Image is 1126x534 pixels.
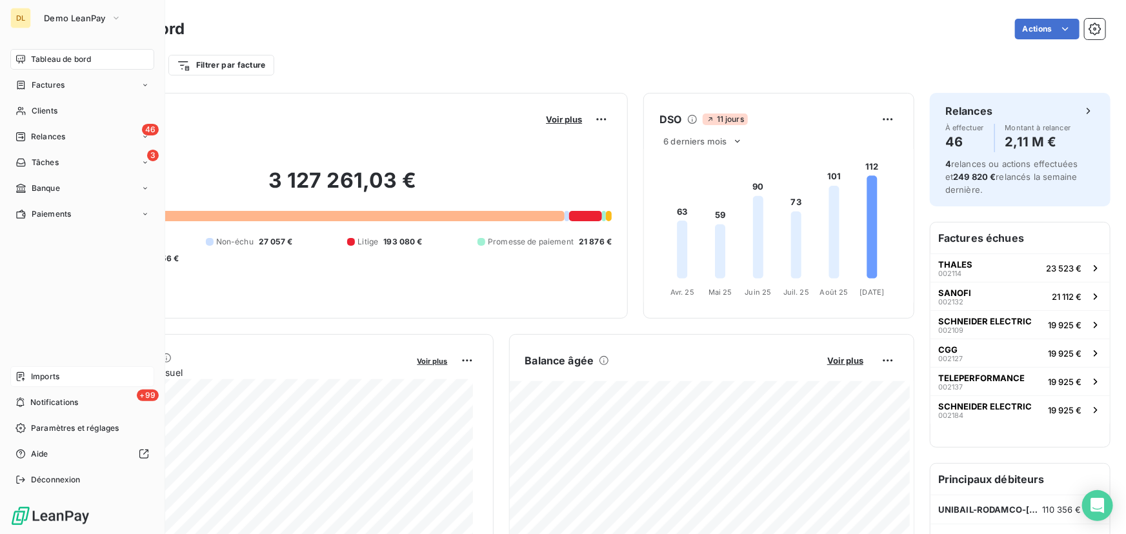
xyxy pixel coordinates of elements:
span: Aide [31,448,48,460]
button: SCHNEIDER ELECTRIC00210919 925 € [930,310,1110,339]
span: UNIBAIL-RODAMCO-[GEOGRAPHIC_DATA] [938,504,1043,515]
span: 21 876 € [579,236,612,248]
tspan: Mai 25 [709,288,732,297]
span: Promesse de paiement [488,236,574,248]
span: 23 523 € [1046,263,1081,273]
span: Litige [357,236,378,248]
span: 11 jours [703,114,748,125]
span: SANOFI [938,288,971,298]
span: 4 [945,159,951,169]
h4: 2,11 M € [1005,132,1071,152]
span: Non-échu [216,236,254,248]
button: Voir plus [542,114,586,125]
button: THALES00211423 523 € [930,253,1110,282]
tspan: [DATE] [860,288,885,297]
span: Tableau de bord [31,54,91,65]
span: 21 112 € [1052,292,1081,302]
span: Paiements [32,208,71,220]
tspan: Août 25 [820,288,849,297]
span: 19 925 € [1048,377,1081,387]
span: Notifications [30,397,78,408]
span: 249 820 € [953,172,996,182]
span: relances ou actions effectuées et relancés la semaine dernière. [945,159,1078,195]
span: 193 080 € [383,236,422,248]
span: Paramètres et réglages [31,422,119,434]
div: DL [10,8,31,28]
span: 6 derniers mois [663,136,727,146]
h6: Factures échues [930,222,1110,253]
button: SANOFI00213221 112 € [930,282,1110,310]
img: Logo LeanPay [10,506,90,526]
span: 002127 [938,355,963,362]
tspan: Juil. 25 [783,288,809,297]
h6: Balance âgée [525,353,594,368]
button: CGG00212719 925 € [930,339,1110,367]
span: À effectuer [945,124,984,132]
span: +99 [137,390,159,401]
span: Factures [32,79,65,91]
button: SCHNEIDER ELECTRIC00218419 925 € [930,395,1110,424]
span: 46 [142,124,159,135]
span: Tâches [32,157,59,168]
span: SCHNEIDER ELECTRIC [938,316,1032,326]
span: Chiffre d'affaires mensuel [73,366,408,379]
span: 002184 [938,411,963,419]
span: TELEPERFORMANCE [938,373,1025,383]
span: 110 356 € [1043,504,1081,515]
tspan: Juin 25 [745,288,772,297]
button: TELEPERFORMANCE00213719 925 € [930,367,1110,395]
span: Imports [31,371,59,382]
span: 002109 [938,326,963,334]
span: 002114 [938,270,961,277]
h6: DSO [659,112,681,127]
span: Montant à relancer [1005,124,1071,132]
span: THALES [938,259,972,270]
tspan: Avr. 25 [670,288,694,297]
button: Voir plus [823,355,867,366]
span: Relances [31,131,65,143]
a: Aide [10,444,154,464]
h6: Relances [945,103,992,119]
h6: Principaux débiteurs [930,464,1110,495]
span: 19 925 € [1048,320,1081,330]
span: 27 057 € [259,236,292,248]
h2: 3 127 261,03 € [73,168,612,206]
span: 002137 [938,383,963,391]
span: SCHNEIDER ELECTRIC [938,401,1032,411]
span: 19 925 € [1048,405,1081,415]
span: CGG [938,344,958,355]
span: Demo LeanPay [44,13,106,23]
span: Banque [32,183,60,194]
h4: 46 [945,132,984,152]
span: Voir plus [546,114,582,124]
div: Open Intercom Messenger [1082,490,1113,521]
span: 002132 [938,298,963,306]
button: Filtrer par facture [168,55,274,75]
span: Clients [32,105,57,117]
span: Déconnexion [31,474,81,486]
span: Voir plus [827,355,863,366]
button: Actions [1015,19,1080,39]
span: 3 [147,150,159,161]
span: 19 925 € [1048,348,1081,359]
span: Voir plus [417,357,448,366]
button: Voir plus [414,355,452,366]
